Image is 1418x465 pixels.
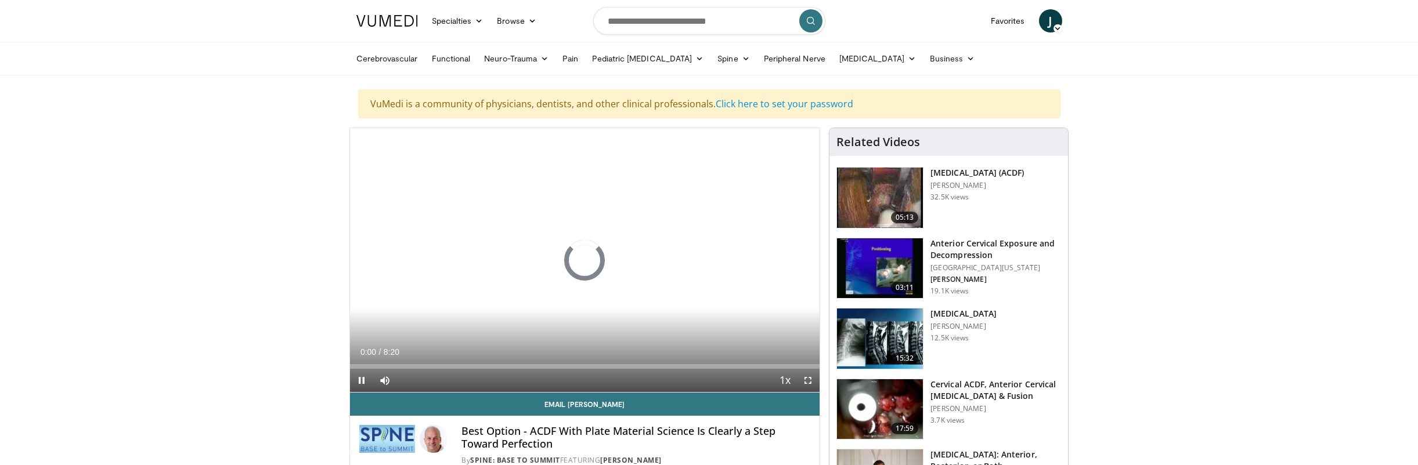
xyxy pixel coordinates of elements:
[477,47,555,70] a: Neuro-Trauma
[930,263,1061,273] p: [GEOGRAPHIC_DATA][US_STATE]
[360,347,376,357] span: 0:00
[837,168,923,228] img: Dr_Ali_Bydon_Performs_An_ACDF_Procedure_100000624_3.jpg.150x105_q85_crop-smart_upscale.jpg
[930,322,997,331] p: [PERSON_NAME]
[356,15,418,27] img: VuMedi Logo
[923,47,982,70] a: Business
[930,404,1061,413] p: [PERSON_NAME]
[796,369,820,392] button: Fullscreen
[420,425,448,453] img: Avatar
[836,379,1061,440] a: 17:59 Cervical ACDF, Anterior Cervical [MEDICAL_DATA] & Fusion [PERSON_NAME] 3.7K views
[585,47,710,70] a: Pediatric [MEDICAL_DATA]
[984,9,1032,32] a: Favorites
[930,192,969,202] p: 32.5K views
[930,238,1061,261] h3: Anterior Cervical Exposure and Decompression
[350,128,820,393] video-js: Video Player
[379,347,381,357] span: /
[930,308,997,319] h3: [MEDICAL_DATA]
[836,167,1061,228] a: 05:13 [MEDICAL_DATA] (ACDF) [PERSON_NAME] 32.5K views
[461,425,810,450] h4: Best Option - ACDF With Plate Material Science Is Clearly a Step Toward Perfection
[716,97,853,110] a: Click here to set your password
[349,47,425,70] a: Cerebrovascular
[930,275,1061,284] p: [PERSON_NAME]
[425,47,478,70] a: Functional
[555,47,585,70] a: Pain
[350,364,820,369] div: Progress Bar
[832,47,923,70] a: [MEDICAL_DATA]
[470,455,560,465] a: Spine: Base to Summit
[930,333,969,343] p: 12.5K views
[836,135,920,149] h4: Related Videos
[930,286,969,296] p: 19.1K views
[891,282,919,293] span: 03:11
[490,9,543,32] a: Browse
[837,308,923,369] img: dard_1.png.150x105_q85_crop-smart_upscale.jpg
[930,181,1024,190] p: [PERSON_NAME]
[891,212,919,223] span: 05:13
[425,9,490,32] a: Specialties
[1039,9,1062,32] a: J
[930,379,1061,402] h3: Cervical ACDF, Anterior Cervical [MEDICAL_DATA] & Fusion
[836,238,1061,299] a: 03:11 Anterior Cervical Exposure and Decompression [GEOGRAPHIC_DATA][US_STATE] [PERSON_NAME] 19.1...
[593,7,825,35] input: Search topics, interventions
[350,393,820,416] a: Email [PERSON_NAME]
[600,455,662,465] a: [PERSON_NAME]
[930,416,965,425] p: 3.7K views
[384,347,399,357] span: 8:20
[373,369,396,392] button: Mute
[757,47,832,70] a: Peripheral Nerve
[837,379,923,439] img: 45d9052e-5211-4d55-8682-bdc6aa14d650.150x105_q85_crop-smart_upscale.jpg
[350,369,373,392] button: Pause
[710,47,756,70] a: Spine
[359,425,416,453] img: Spine: Base to Summit
[930,167,1024,179] h3: [MEDICAL_DATA] (ACDF)
[836,308,1061,369] a: 15:32 [MEDICAL_DATA] [PERSON_NAME] 12.5K views
[891,423,919,434] span: 17:59
[891,353,919,364] span: 15:32
[358,89,1060,118] div: VuMedi is a community of physicians, dentists, and other clinical professionals.
[773,369,796,392] button: Playback Rate
[837,238,923,299] img: 38786_0000_3.png.150x105_q85_crop-smart_upscale.jpg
